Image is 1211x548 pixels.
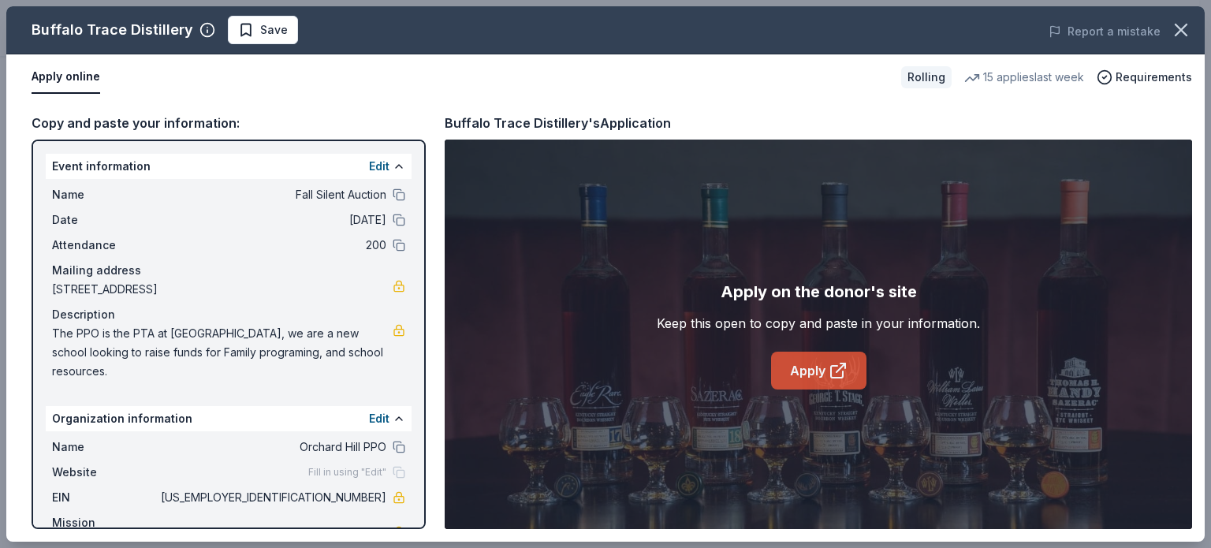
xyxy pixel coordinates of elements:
button: Apply online [32,61,100,94]
span: Requirements [1116,68,1192,87]
div: 15 applies last week [964,68,1084,87]
span: Orchard Hill PPO [158,438,386,457]
button: Report a mistake [1049,22,1161,41]
span: Fill in using "Edit" [308,466,386,479]
span: Save [260,21,288,39]
div: Buffalo Trace Distillery [32,17,193,43]
button: Edit [369,157,389,176]
span: Name [52,438,158,457]
span: Name [52,185,158,204]
button: Save [228,16,298,44]
span: The PPO is the PTA at [GEOGRAPHIC_DATA], we are a new school looking to raise funds for Family pr... [52,324,393,381]
button: Edit [369,409,389,428]
div: Copy and paste your information: [32,113,426,133]
span: Date [52,211,158,229]
div: Event information [46,154,412,179]
span: EIN [52,488,158,507]
span: 200 [158,236,386,255]
div: Description [52,305,405,324]
span: [US_EMPLOYER_IDENTIFICATION_NUMBER] [158,488,386,507]
span: Fall Silent Auction [158,185,386,204]
span: Attendance [52,236,158,255]
span: [STREET_ADDRESS] [52,280,393,299]
div: Apply on the donor's site [721,279,917,304]
div: Organization information [46,406,412,431]
button: Requirements [1097,68,1192,87]
a: Apply [771,352,866,390]
div: Buffalo Trace Distillery's Application [445,113,671,133]
div: Mailing address [52,261,405,280]
div: Rolling [901,66,952,88]
span: Website [52,463,158,482]
div: Keep this open to copy and paste in your information. [657,314,980,333]
span: [DATE] [158,211,386,229]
